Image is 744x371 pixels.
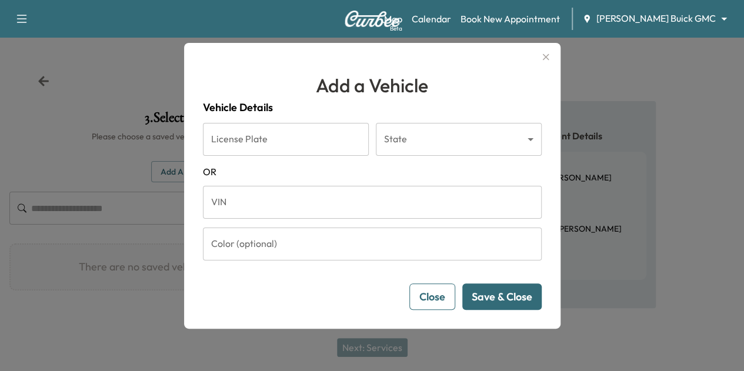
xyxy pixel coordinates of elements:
span: OR [203,165,542,179]
h4: Vehicle Details [203,99,542,116]
span: [PERSON_NAME] Buick GMC [596,12,716,25]
a: Calendar [412,12,451,26]
button: Save & Close [462,283,542,310]
a: Book New Appointment [461,12,560,26]
a: MapBeta [384,12,402,26]
h1: Add a Vehicle [203,71,542,99]
button: Close [409,283,455,310]
img: Curbee Logo [344,11,401,27]
div: Beta [390,24,402,33]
